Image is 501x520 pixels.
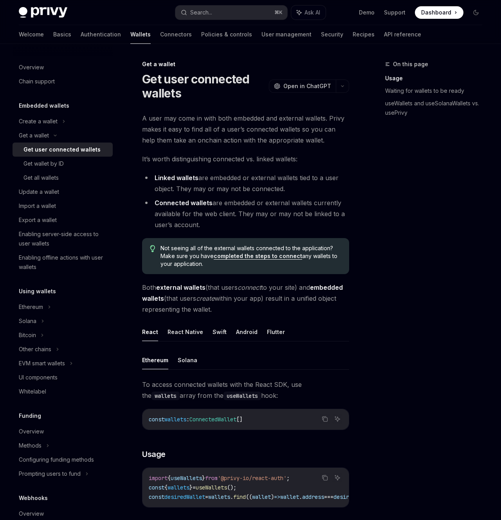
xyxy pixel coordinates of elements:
span: address [302,493,324,500]
a: Configuring funding methods [13,453,113,467]
svg: Tip [150,245,155,252]
span: desiredAddress [333,493,377,500]
button: Ask AI [291,5,326,20]
span: { [168,475,171,482]
button: Ask AI [332,414,342,424]
span: On this page [393,60,428,69]
div: Export a wallet [19,215,57,225]
button: Solana [178,351,197,369]
a: Authentication [81,25,121,44]
span: Ask AI [305,9,320,16]
h5: Webhooks [19,493,48,503]
h1: Get user connected wallets [142,72,266,100]
span: . [299,493,302,500]
li: are embedded or external wallets tied to a user object. They may or may not be connected. [142,172,349,194]
span: Open in ChatGPT [283,82,331,90]
span: ) [271,493,274,500]
span: wallets [168,484,189,491]
a: Overview [13,424,113,439]
a: Waiting for wallets to be ready [385,85,488,97]
div: Get a wallet [142,60,349,68]
strong: Linked wallets [155,174,198,182]
button: React [142,323,158,341]
button: React Native [168,323,203,341]
span: ; [287,475,290,482]
a: Update a wallet [13,185,113,199]
a: Dashboard [415,6,463,19]
span: import [149,475,168,482]
em: create [196,294,214,302]
span: useWallets [196,484,227,491]
div: Get user connected wallets [23,145,101,154]
a: Whitelabel [13,385,113,399]
span: desiredWallet [164,493,205,500]
span: Usage [142,449,166,460]
a: Enabling server-side access to user wallets [13,227,113,251]
div: UI components [19,373,58,382]
button: Search...⌘K [175,5,287,20]
div: Get a wallet [19,131,49,140]
div: Solana [19,316,36,326]
div: EVM smart wallets [19,359,65,368]
a: Export a wallet [13,213,113,227]
span: wallet [252,493,271,500]
div: Bitcoin [19,330,36,340]
h5: Embedded wallets [19,101,69,110]
h5: Using wallets [19,287,56,296]
div: Ethereum [19,302,43,312]
span: wallets [164,416,186,423]
a: Get user connected wallets [13,143,113,157]
span: wallets [208,493,230,500]
span: ConnectedWallet [189,416,236,423]
a: Overview [13,60,113,74]
a: Enabling offline actions with user wallets [13,251,113,274]
a: Security [321,25,343,44]
div: Configuring funding methods [19,455,94,464]
span: Dashboard [421,9,451,16]
span: from [205,475,218,482]
a: Usage [385,72,488,85]
a: useWallets and useSolanaWallets vs. usePrivy [385,97,488,119]
span: It’s worth distinguishing connected vs. linked wallets: [142,153,349,164]
a: Get all wallets [13,171,113,185]
div: Chain support [19,77,55,86]
span: useWallets [171,475,202,482]
div: Update a wallet [19,187,59,197]
button: Copy the contents from the code block [320,473,330,483]
div: Whitelabel [19,387,46,396]
div: Overview [19,427,44,436]
a: Basics [53,25,71,44]
li: are embedded or external wallets currently available for the web client. They may or may not be l... [142,197,349,230]
div: Create a wallet [19,117,58,126]
button: Swift [213,323,227,341]
a: Get wallet by ID [13,157,113,171]
h5: Funding [19,411,41,421]
a: Import a wallet [13,199,113,213]
code: useWallets [223,392,261,400]
strong: Connected wallets [155,199,213,207]
span: => [274,493,280,500]
span: Both (that users to your site) and (that users within your app) result in a unified object repres... [142,282,349,315]
span: A user may come in with both embedded and external wallets. Privy makes it easy to find all of a ... [142,113,349,146]
a: completed the steps to connect [214,253,302,260]
div: Enabling offline actions with user wallets [19,253,108,272]
button: Ask AI [332,473,342,483]
a: UI components [13,370,113,385]
span: { [164,484,168,491]
span: = [205,493,208,500]
span: . [230,493,233,500]
a: User management [261,25,312,44]
a: Wallets [130,25,151,44]
a: Demo [359,9,375,16]
button: Copy the contents from the code block [320,414,330,424]
div: Overview [19,509,44,518]
div: Search... [190,8,212,17]
button: Flutter [267,323,285,341]
a: Support [384,9,405,16]
em: connect [238,283,261,291]
a: Recipes [353,25,375,44]
span: ⌘ K [274,9,283,16]
span: } [189,484,193,491]
span: === [324,493,333,500]
code: wallets [151,392,180,400]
